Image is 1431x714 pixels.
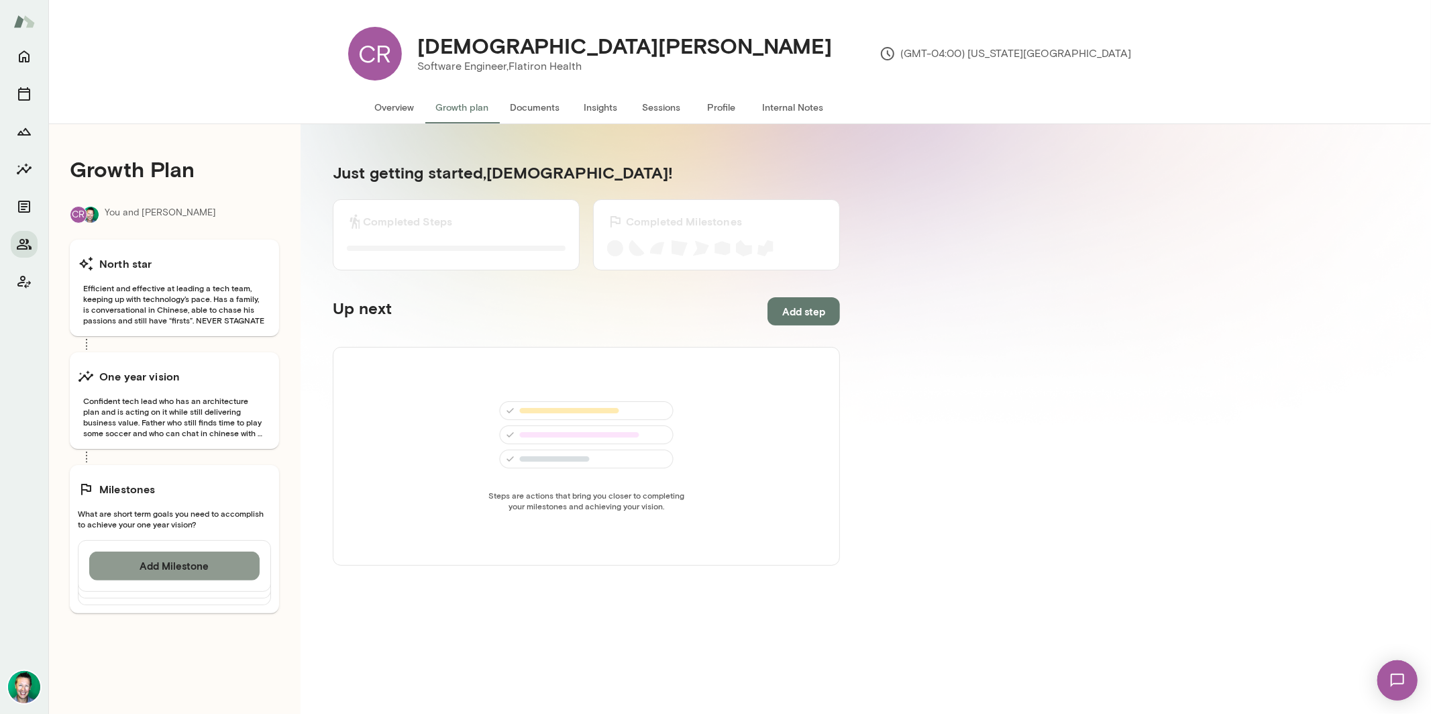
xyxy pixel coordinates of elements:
button: Add Milestone [89,552,260,580]
h4: Growth Plan [70,156,279,182]
h4: [DEMOGRAPHIC_DATA][PERSON_NAME] [418,33,833,58]
h6: North star [99,256,152,272]
img: Mento [13,9,35,34]
span: Confident tech lead who has an architecture plan and is acting on it while still delivering busin... [78,395,271,438]
button: Insights [571,91,631,123]
button: Documents [500,91,571,123]
h6: Completed Steps [363,213,452,229]
button: Add step [767,297,840,325]
button: One year visionConfident tech lead who has an architecture plan and is acting on it while still d... [70,352,279,449]
div: CR [348,27,402,81]
h6: Milestones [99,481,156,497]
button: Growth Plan [11,118,38,145]
button: Insights [11,156,38,183]
button: Home [11,43,38,70]
button: Client app [11,268,38,295]
button: Growth plan [425,91,500,123]
button: Documents [11,193,38,220]
h5: Up next [333,297,392,325]
span: Efficient and effective at leading a tech team, keeping up with technology’s pace. Has a family, ... [78,283,271,325]
span: Steps are actions that bring you closer to completing your milestones and achieving your vision. [484,490,688,511]
div: CR [70,206,87,223]
button: Profile [692,91,752,123]
p: You and [PERSON_NAME] [105,206,216,223]
button: North starEfficient and effective at leading a tech team, keeping up with technology’s pace. Has ... [70,240,279,336]
h5: Just getting started, [DEMOGRAPHIC_DATA] ! [333,162,840,183]
button: Overview [364,91,425,123]
img: Brian Lawrence [83,207,99,223]
h6: One year vision [99,368,180,385]
button: Internal Notes [752,91,835,123]
p: Software Engineer, Flatiron Health [418,58,833,74]
h6: Completed Milestones [626,213,742,229]
img: Brian Lawrence [8,671,40,703]
div: Add Milestone [78,540,271,591]
button: Sessions [631,91,692,123]
span: What are short term goals you need to accomplish to achieve your one year vision? [78,508,271,529]
button: Members [11,231,38,258]
p: (GMT-04:00) [US_STATE][GEOGRAPHIC_DATA] [880,46,1132,62]
button: Sessions [11,81,38,107]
